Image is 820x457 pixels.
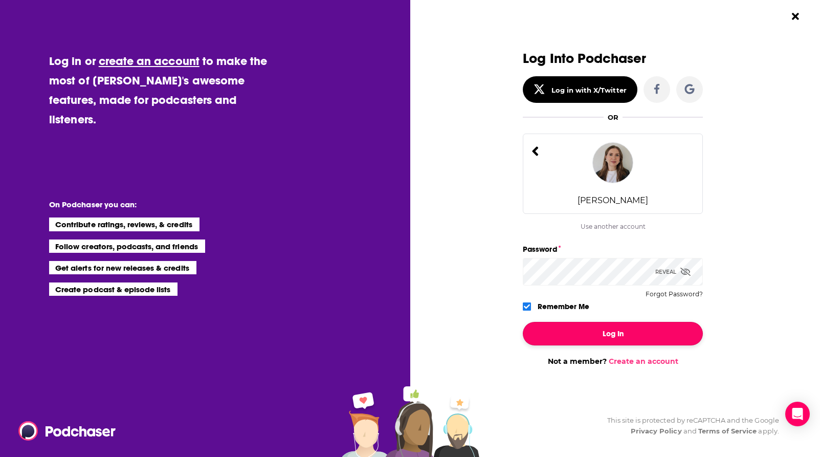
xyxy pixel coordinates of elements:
li: Get alerts for new releases & credits [49,261,196,274]
button: Log in with X/Twitter [523,76,637,103]
li: Create podcast & episode lists [49,282,178,296]
a: Privacy Policy [631,427,682,435]
div: Open Intercom Messenger [785,402,810,426]
img: Podchaser - Follow, Share and Rate Podcasts [18,421,117,441]
label: Remember Me [538,300,589,313]
div: OR [608,113,618,121]
a: Create an account [609,357,678,366]
div: Log in with X/Twitter [551,86,627,94]
div: Not a member? [523,357,703,366]
li: Follow creators, podcasts, and friends [49,240,205,253]
li: On Podchaser you can: [49,200,254,209]
div: This site is protected by reCAPTCHA and the Google and apply. [599,415,779,437]
button: Forgot Password? [646,291,703,298]
div: Reveal [655,258,691,286]
div: Use another account [523,223,703,230]
img: IsabelleNovak [592,142,633,183]
div: [PERSON_NAME] [578,195,648,205]
label: Password [523,243,703,256]
a: create an account [99,54,200,68]
a: Terms of Service [698,427,757,435]
button: Log In [523,322,703,345]
h3: Log Into Podchaser [523,51,703,66]
li: Contribute ratings, reviews, & credits [49,217,200,231]
a: Podchaser - Follow, Share and Rate Podcasts [18,421,108,441]
button: Close Button [786,7,805,26]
